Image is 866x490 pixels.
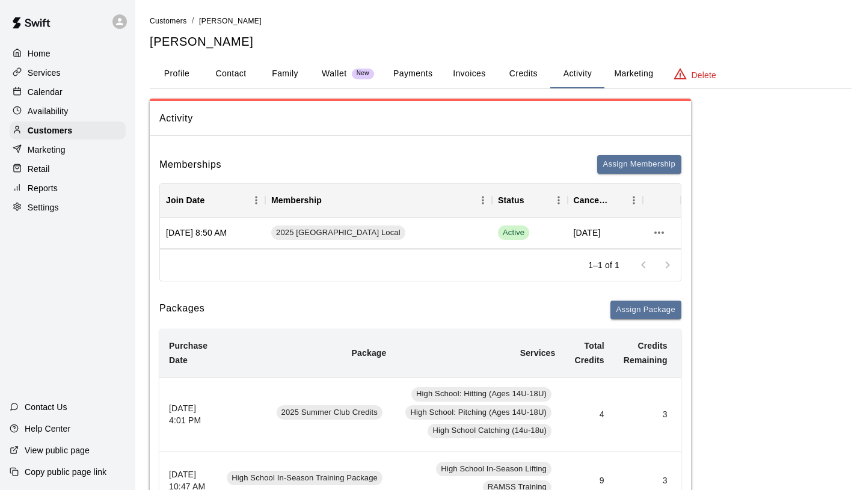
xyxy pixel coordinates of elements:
[597,155,681,174] button: Assign Membership
[28,105,69,117] p: Availability
[649,222,669,243] button: more actions
[498,183,524,217] div: Status
[10,44,126,63] a: Home
[159,377,217,452] th: [DATE] 4:01 PM
[28,182,58,194] p: Reports
[192,14,194,27] li: /
[150,14,852,28] nav: breadcrumb
[610,301,681,319] button: Assign Package
[588,259,619,271] p: 1–1 of 1
[10,83,126,101] a: Calendar
[10,102,126,120] a: Availability
[492,183,568,217] div: Status
[520,348,556,358] b: Services
[199,17,262,25] span: [PERSON_NAME]
[150,16,187,25] a: Customers
[10,141,126,159] a: Marketing
[568,183,643,217] div: Cancel Date
[159,157,221,173] h6: Memberships
[524,192,541,209] button: Sort
[204,192,221,209] button: Sort
[169,341,207,365] b: Purchase Date
[265,183,492,217] div: Membership
[150,60,204,88] button: Profile
[160,183,265,217] div: Join Date
[25,423,70,435] p: Help Center
[204,60,258,88] button: Contact
[574,341,604,365] b: Total Credits
[604,60,663,88] button: Marketing
[322,192,339,209] button: Sort
[624,341,668,365] b: Credits Remaining
[25,401,67,413] p: Contact Us
[28,47,51,60] p: Home
[28,163,50,175] p: Retail
[28,124,72,136] p: Customers
[159,301,204,319] h6: Packages
[160,218,265,249] div: [DATE] 8:50 AM
[677,377,723,452] td: [DATE]
[411,388,551,400] span: High School: Hitting (Ages 14U-18U)
[277,407,382,418] span: 2025 Summer Club Credits
[25,444,90,456] p: View public page
[271,227,405,239] span: 2025 [GEOGRAPHIC_DATA] Local
[428,425,551,436] span: High School Catching (14u-18u)
[352,70,374,78] span: New
[28,144,66,156] p: Marketing
[28,67,61,79] p: Services
[227,473,382,484] span: High School In-Season Training Package
[25,466,106,478] p: Copy public page link
[150,34,852,50] h5: [PERSON_NAME]
[10,160,126,178] a: Retail
[384,60,442,88] button: Payments
[28,86,63,98] p: Calendar
[565,377,613,452] td: 4
[166,183,204,217] div: Join Date
[352,348,387,358] b: Package
[442,60,496,88] button: Invoices
[498,225,529,240] span: Active
[10,64,126,82] a: Services
[10,198,126,216] a: Settings
[498,227,529,239] span: Active
[614,377,677,452] td: 3
[574,183,609,217] div: Cancel Date
[159,111,681,126] span: Activity
[271,225,409,240] a: 2025 Fall High School Local
[277,409,387,418] a: 2025 Summer Club Credits
[574,227,601,239] span: [DATE]
[227,474,386,484] a: High School In-Season Training Package
[10,121,126,139] a: Customers
[692,69,716,81] p: Delete
[271,183,322,217] div: Membership
[625,191,643,209] button: Menu
[550,60,604,88] button: Activity
[405,407,551,418] span: High School: Pitching (Ages 14U-18U)
[150,17,187,25] span: Customers
[496,60,550,88] button: Credits
[150,60,852,88] div: basic tabs example
[28,201,59,213] p: Settings
[10,179,126,197] a: Reports
[608,192,625,209] button: Sort
[247,191,265,209] button: Menu
[474,191,492,209] button: Menu
[322,67,347,80] p: Wallet
[258,60,312,88] button: Family
[436,464,551,475] span: High School In-Season Lifting
[550,191,568,209] button: Menu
